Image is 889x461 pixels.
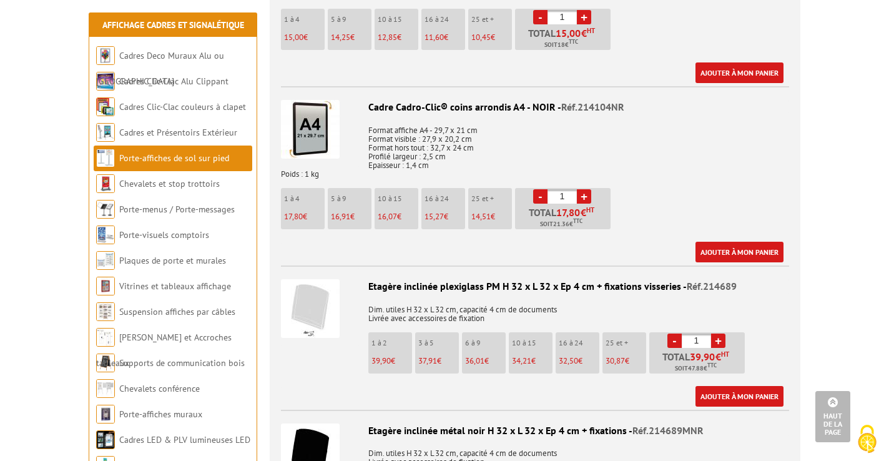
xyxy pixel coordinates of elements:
p: Total [652,352,745,374]
span: 15,00 [284,32,303,42]
span: 16,91 [331,211,350,222]
span: € [690,352,729,362]
img: Suspension affiches par câbles [96,302,115,321]
a: Ajouter à mon panier [695,386,783,407]
p: € [425,212,465,221]
span: 14,25 [331,32,350,42]
a: Cadres Clic-Clac couleurs à clapet [119,101,246,112]
span: Réf.214104NR [561,101,624,113]
span: Réf.214689 [687,280,737,292]
img: Porte-menus / Porte-messages [96,200,115,219]
p: € [284,33,325,42]
sup: TTC [573,217,582,224]
span: Réf.214689MNR [632,424,704,437]
img: Porte-affiches de sol sur pied [96,149,115,167]
p: € [465,357,506,365]
p: 10 à 15 [378,15,418,24]
sup: HT [587,26,595,35]
p: 3 à 5 [418,339,459,347]
sup: TTC [707,362,717,369]
a: Cadres Clic-Clac Alu Clippant [119,76,228,87]
p: € [284,212,325,221]
p: € [371,357,412,365]
img: Cimaises et Accroches tableaux [96,328,115,347]
span: 15,00 [556,28,581,38]
span: 47.88 [688,364,704,374]
a: - [533,189,548,204]
p: Total [518,207,611,229]
a: Plaques de porte et murales [119,255,226,266]
img: Etagère inclinée plexiglass PM H 32 x L 32 x Ep 4 cm + fixations visseries [281,279,340,338]
span: 39,90 [371,355,391,366]
p: Format affiche A4 - 29,7 x 21 cm Format visible : 27,9 x 20,2 cm Format hors tout : 32,7 x 24 cm ... [281,117,789,179]
span: 15,27 [425,211,444,222]
span: 12,85 [378,32,397,42]
img: Cadres Deco Muraux Alu ou Bois [96,46,115,65]
span: 16,07 [378,211,397,222]
p: 10 à 15 [512,339,553,347]
p: € [512,357,553,365]
img: Plaques de porte et murales [96,251,115,270]
a: Porte-visuels comptoirs [119,229,209,240]
a: + [577,189,591,204]
span: 17,80 [284,211,303,222]
p: 10 à 15 [378,194,418,203]
a: Porte-menus / Porte-messages [119,204,235,215]
img: Porte-visuels comptoirs [96,226,115,244]
a: Cadres et Présentoirs Extérieur [119,127,237,138]
span: € [556,28,595,38]
span: 18 [557,40,565,50]
img: Vitrines et tableaux affichage [96,277,115,295]
div: Etagère inclinée métal noir H 32 x L 32 x Ep 4 cm + fixations - [281,424,789,438]
p: € [471,212,512,221]
p: 16 à 24 [425,194,465,203]
p: Total [518,28,611,50]
p: 5 à 9 [331,15,371,24]
a: Ajouter à mon panier [695,62,783,83]
div: Etagère inclinée plexiglass PM H 32 x L 32 x Ep 4 cm + fixations visseries - [281,279,789,294]
span: 10,45 [471,32,491,42]
a: + [577,10,591,24]
span: 39,90 [690,352,715,362]
a: Ajouter à mon panier [695,242,783,262]
button: Cookies (fenêtre modale) [845,419,889,461]
span: 17,80 [556,207,581,217]
span: 36,01 [465,355,484,366]
span: 37,91 [418,355,437,366]
p: Dim. utiles H 32 x L 32 cm, capacité 4 cm de documents Livrée avec accessoires de fixation [281,297,789,323]
span: 11,60 [425,32,444,42]
span: 34,21 [512,355,531,366]
sup: TTC [569,38,578,45]
a: Affichage Cadres et Signalétique [102,19,244,31]
p: € [471,33,512,42]
a: Cadres Deco Muraux Alu ou [GEOGRAPHIC_DATA] [96,50,224,87]
p: € [425,33,465,42]
p: € [331,33,371,42]
span: 14,51 [471,211,491,222]
img: Cadre Cadro-Clic® coins arrondis A4 - NOIR [281,100,340,159]
p: 6 à 9 [465,339,506,347]
p: € [378,212,418,221]
p: 1 à 2 [371,339,412,347]
img: Cookies (fenêtre modale) [852,424,883,455]
span: Soit € [540,219,582,229]
span: Soit € [544,40,578,50]
p: € [418,357,459,365]
p: 25 et + [471,15,512,24]
p: 16 à 24 [559,339,599,347]
p: € [559,357,599,365]
div: Cadre Cadro-Clic® coins arrondis A4 - NOIR - [281,100,789,114]
sup: HT [721,350,729,359]
a: Porte-affiches de sol sur pied [119,152,229,164]
span: 30,87 [606,355,625,366]
span: € [556,207,594,217]
img: Chevalets et stop trottoirs [96,174,115,193]
a: Haut de la page [815,391,850,442]
sup: HT [586,206,594,214]
a: - [667,334,682,348]
a: - [533,10,548,24]
span: 21.36 [553,219,569,229]
p: 1 à 4 [284,194,325,203]
p: 1 à 4 [284,15,325,24]
a: [PERSON_NAME] et Accroches tableaux [96,332,232,369]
